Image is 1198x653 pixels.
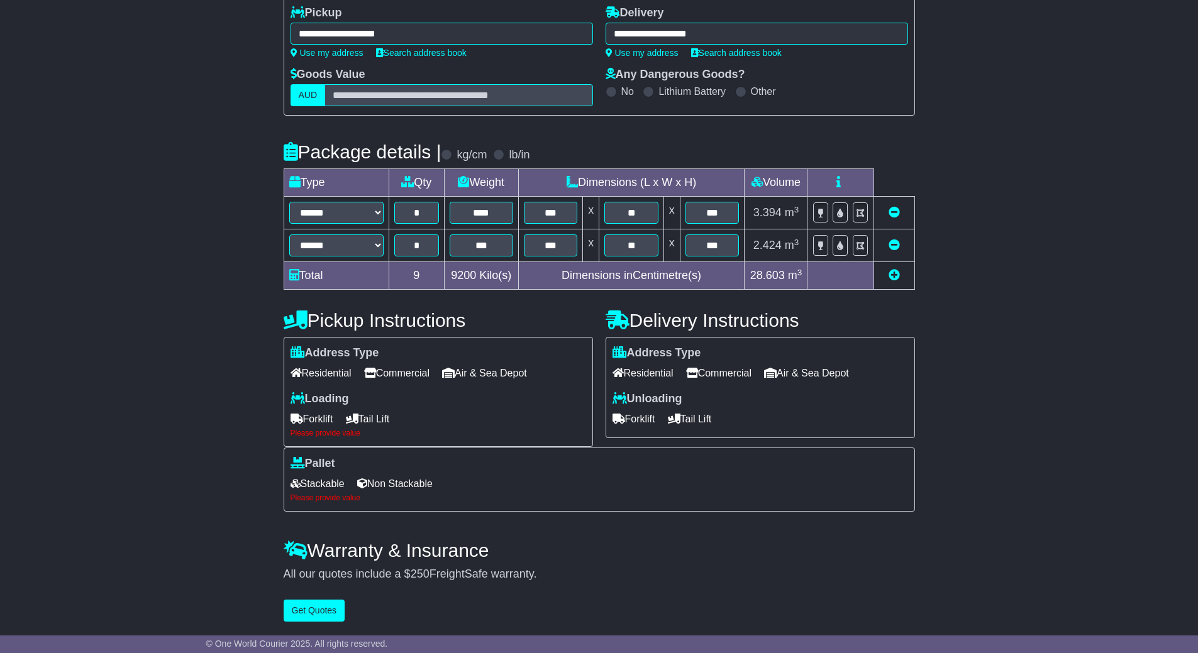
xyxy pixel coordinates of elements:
[442,363,527,383] span: Air & Sea Depot
[291,409,333,429] span: Forklift
[621,85,634,97] label: No
[284,568,915,581] div: All our quotes include a $ FreightSafe warranty.
[284,310,593,331] h4: Pickup Instructions
[753,206,782,219] span: 3.394
[411,568,430,580] span: 250
[764,363,849,383] span: Air & Sea Depot
[583,229,599,262] td: x
[291,392,349,406] label: Loading
[291,346,379,360] label: Address Type
[663,197,680,229] td: x
[794,205,799,214] sup: 3
[444,262,518,290] td: Kilo(s)
[658,85,726,97] label: Lithium Battery
[284,141,441,162] h4: Package details |
[606,310,915,331] h4: Delivery Instructions
[889,206,900,219] a: Remove this item
[788,269,802,282] span: m
[291,474,345,493] span: Stackable
[291,493,908,502] div: Please provide value
[613,409,655,429] span: Forklift
[663,229,680,262] td: x
[291,429,586,437] div: Please provide value
[797,268,802,277] sup: 3
[291,457,335,471] label: Pallet
[668,409,712,429] span: Tail Lift
[364,363,430,383] span: Commercial
[357,474,433,493] span: Non Stackable
[691,48,782,58] a: Search address book
[889,269,900,282] a: Add new item
[751,85,776,97] label: Other
[745,169,807,197] td: Volume
[613,392,682,406] label: Unloading
[291,363,352,383] span: Residential
[606,6,664,20] label: Delivery
[206,639,388,649] span: © One World Courier 2025. All rights reserved.
[613,363,674,383] span: Residential
[583,197,599,229] td: x
[686,363,752,383] span: Commercial
[889,239,900,251] a: Remove this item
[518,169,745,197] td: Dimensions (L x W x H)
[785,239,799,251] span: m
[750,269,785,282] span: 28.603
[284,600,345,622] button: Get Quotes
[509,148,530,162] label: lb/in
[457,148,487,162] label: kg/cm
[785,206,799,219] span: m
[753,239,782,251] span: 2.424
[606,48,679,58] a: Use my address
[613,346,701,360] label: Address Type
[794,238,799,247] sup: 3
[376,48,467,58] a: Search address book
[389,262,444,290] td: 9
[291,68,365,82] label: Goods Value
[518,262,745,290] td: Dimensions in Centimetre(s)
[451,269,476,282] span: 9200
[291,84,326,106] label: AUD
[444,169,518,197] td: Weight
[389,169,444,197] td: Qty
[284,169,389,197] td: Type
[346,409,390,429] span: Tail Lift
[284,262,389,290] td: Total
[606,68,745,82] label: Any Dangerous Goods?
[284,540,915,561] h4: Warranty & Insurance
[291,6,342,20] label: Pickup
[291,48,363,58] a: Use my address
